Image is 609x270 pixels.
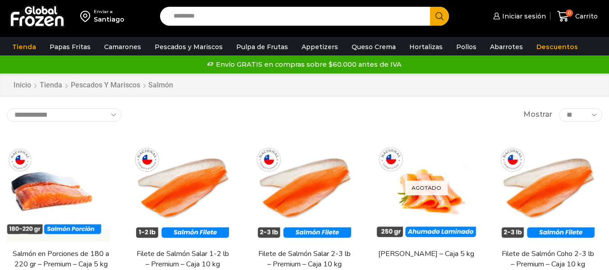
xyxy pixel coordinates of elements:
a: Filete de Salmón Coho 2-3 lb – Premium – Caja 10 kg [499,249,597,270]
a: Papas Fritas [45,38,95,55]
a: Pollos [452,38,481,55]
a: Inicio [13,80,32,91]
p: Agotado [405,180,448,195]
a: Pescados y Mariscos [150,38,227,55]
a: Hortalizas [405,38,447,55]
a: 0 Carrito [555,6,600,27]
span: Mostrar [523,110,552,120]
a: Abarrotes [485,38,527,55]
a: Salmón en Porciones de 180 a 220 gr – Premium – Caja 5 kg [12,249,110,270]
nav: Breadcrumb [13,80,173,91]
h1: Salmón [148,81,173,89]
img: address-field-icon.svg [80,9,94,24]
a: Queso Crema [347,38,400,55]
span: 0 [566,9,573,17]
button: Search button [430,7,449,26]
a: Tienda [39,80,63,91]
a: Tienda [8,38,41,55]
span: Iniciar sesión [500,12,546,21]
div: Enviar a [94,9,124,15]
a: Appetizers [297,38,343,55]
a: Pulpa de Frutas [232,38,293,55]
div: Santiago [94,15,124,24]
span: Carrito [573,12,598,21]
a: Camarones [100,38,146,55]
a: [PERSON_NAME] – Caja 5 kg [378,249,475,259]
a: Iniciar sesión [491,7,546,25]
select: Pedido de la tienda [7,108,122,122]
a: Descuentos [532,38,582,55]
a: Filete de Salmón Salar 2-3 lb – Premium – Caja 10 kg [256,249,353,270]
a: Pescados y Mariscos [70,80,141,91]
a: Filete de Salmón Salar 1-2 lb – Premium – Caja 10 kg [134,249,231,270]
